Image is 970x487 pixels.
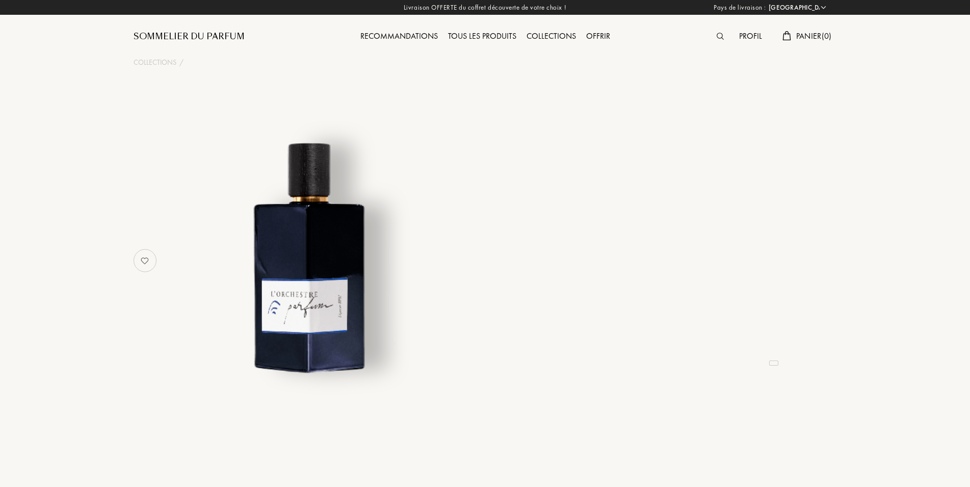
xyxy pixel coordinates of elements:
a: Collections [134,57,176,68]
a: Tous les produits [443,31,521,41]
div: Recommandations [355,30,443,43]
a: Sommelier du Parfum [134,31,245,43]
img: cart.svg [782,31,791,40]
span: Pays de livraison : [714,3,766,13]
div: / [179,57,183,68]
span: Panier ( 0 ) [796,31,832,41]
img: no_like_p.png [135,250,155,271]
img: undefined undefined [183,130,435,382]
a: Offrir [581,31,615,41]
img: search_icn.svg [717,33,724,40]
a: Collections [521,31,581,41]
div: Profil [734,30,767,43]
div: Collections [521,30,581,43]
div: Tous les produits [443,30,521,43]
div: Offrir [581,30,615,43]
a: Recommandations [355,31,443,41]
a: Profil [734,31,767,41]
